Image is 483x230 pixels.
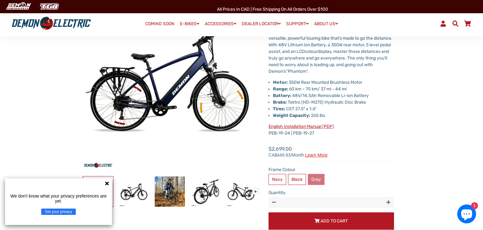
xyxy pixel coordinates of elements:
[178,19,202,28] a: E-BIKES
[305,49,318,54] span: colour
[273,99,394,106] li: Tektro (HD-M275) Hydraulic Disc Brake
[284,69,286,74] span: s
[217,7,328,12] span: All Prices in CAD | Free shipping on all orders over $100
[269,197,280,208] button: Reduce item quantity by one
[339,36,340,41] span: ’
[269,166,394,173] label: Frame Colour
[273,100,287,105] strong: Brake:
[273,106,285,112] strong: Tires:
[269,36,392,54] span: s made to go the distance. With 48V Lithium Ion Battery, a 350W rear motor, 5 level pedal assist,...
[284,19,311,28] a: SUPPORT
[191,176,221,207] img: Phantom Touring eBike - Demon Electric
[273,113,310,118] strong: Weight Capacity:
[269,197,394,208] input: quantity
[9,15,93,32] img: Demon Electric logo
[273,86,288,92] strong: Range:
[83,176,113,207] img: Phantom Touring eBike - Demon Electric
[143,20,177,28] a: COMING SOON
[269,212,394,230] button: Add to Cart
[8,193,109,204] p: We don't know what your privacy preferences are yet.
[308,174,325,185] label: Gray
[283,69,284,74] span: ’
[455,204,478,225] inbox-online-store-chat: Shopify online store chat
[203,19,239,28] a: ACCESSORIES
[269,49,389,61] span: display, master those distances and truly go anywhere and go everywhere. The only thing you
[306,69,309,74] span: ”.
[269,124,334,129] a: English Installation Manual (PDF)
[269,29,380,41] span: Touring E-bike. A versatile, powerful touring bike that
[119,176,149,207] img: Phantom Touring eBike - Demon Electric
[288,69,306,74] span: Phantom
[240,19,283,28] a: DEALER LOCATOR
[155,176,185,207] img: Phantom Touring eBike
[226,176,257,207] img: Phantom Touring eBike - Demon Electric
[273,80,288,85] strong: Motor:
[3,1,33,12] img: Demon Electric
[273,79,394,86] li: 350W Rear Mounted Brushless Motor
[252,185,256,193] button: Next
[320,218,348,224] span: Add to Cart
[269,145,328,157] span: $2,699.00
[273,93,291,98] strong: Battery:
[36,1,62,12] img: TGB Canada
[286,69,288,74] span: “
[273,86,394,92] li: 60 km – 70 km/ 37 mi - 44 mi
[288,174,306,185] label: Black
[273,112,394,119] li: 265 lbs
[41,209,76,215] button: Set your privacy
[269,55,387,74] span: ll need to worry about is loading up, and going out with Demon
[273,106,394,112] li: CST 27.5" x 1.6"
[269,189,394,196] label: Quantity
[273,92,394,99] li: 48V/14.5Ah Removable Li-ion Battery
[269,174,286,185] label: Navy
[383,197,394,208] button: Increase item quantity by one
[384,55,385,61] span: ’
[312,19,340,28] a: ABOUT US
[269,123,394,136] p: PEB-19-24 | PEB-19-27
